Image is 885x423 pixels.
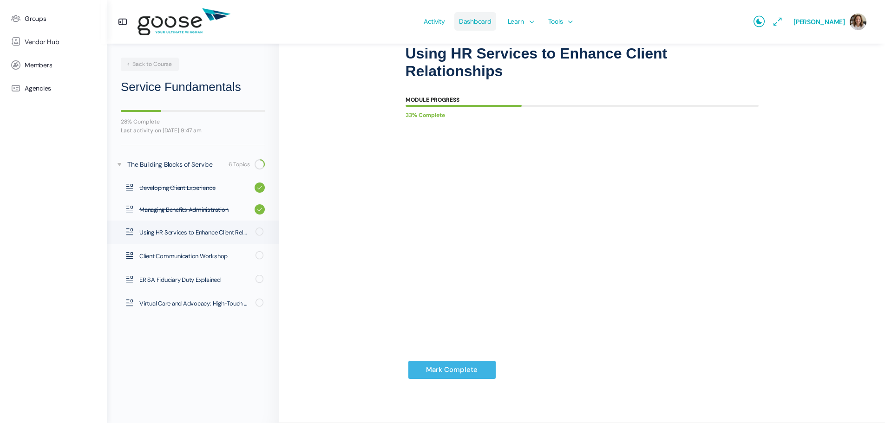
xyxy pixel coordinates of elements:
[107,152,279,176] a: The Building Blocks of Service 6 Topics
[107,199,279,220] a: Managing Benefits Administration
[139,252,249,261] span: Client Communication Workshop
[25,61,52,69] span: Members
[25,85,51,92] span: Agencies
[107,244,279,267] a: Client Communication Workshop
[121,78,265,96] h2: Service Fundamentals
[5,53,102,77] a: Members
[406,109,749,122] div: 33% Complete
[127,159,226,169] div: The Building Blocks of Service
[139,228,249,237] span: Using HR Services to Enhance Client Relationships
[139,205,250,215] span: Managing Benefits Administration
[121,58,179,71] a: Back to Course
[793,18,845,26] span: [PERSON_NAME]
[125,60,172,68] span: Back to Course
[406,129,759,328] iframe: To enrich screen reader interactions, please activate Accessibility in Grammarly extension settings
[839,378,885,423] iframe: Chat Widget
[139,299,249,308] span: Virtual Care and Advocacy: High-Touch Strategies for Self-Funded and Fully Insured Clients
[107,177,279,198] a: Developing Client Experience
[408,360,496,379] input: Mark Complete
[5,77,102,100] a: Agencies
[107,268,279,291] a: ERISA Fiduciary Duty Explained
[139,275,249,285] span: ERISA Fiduciary Duty Explained
[25,15,46,23] span: Groups
[121,128,265,133] div: Last activity on [DATE] 9:47 am
[406,45,759,80] h1: Using HR Services to Enhance Client Relationships
[139,183,250,193] span: Developing Client Experience
[229,160,250,169] div: 6 Topics
[107,292,279,315] a: Virtual Care and Advocacy: High-Touch Strategies for Self-Funded and Fully Insured Clients
[25,38,59,46] span: Vendor Hub
[5,7,102,30] a: Groups
[107,221,279,244] a: Using HR Services to Enhance Client Relationships
[121,119,265,124] div: 28% Complete
[406,97,459,103] div: Module Progress
[5,30,102,53] a: Vendor Hub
